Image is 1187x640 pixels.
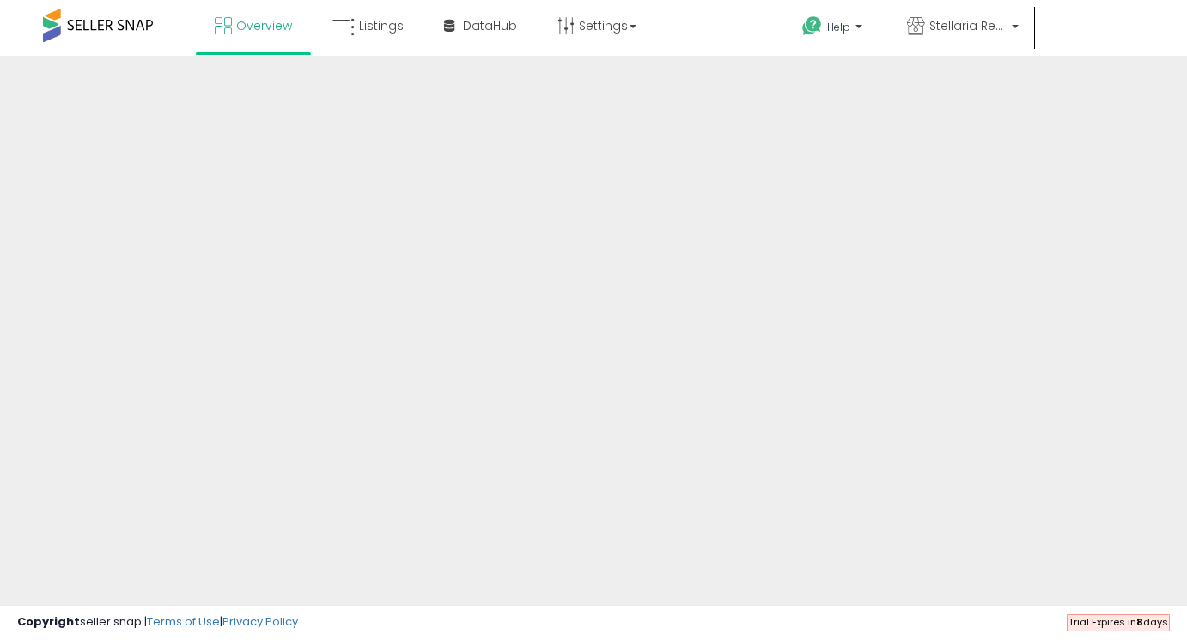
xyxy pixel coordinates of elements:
[147,613,220,630] a: Terms of Use
[1136,615,1143,629] b: 8
[801,15,823,37] i: Get Help
[1068,615,1168,629] span: Trial Expires in days
[359,17,404,34] span: Listings
[788,3,880,56] a: Help
[222,613,298,630] a: Privacy Policy
[929,17,1007,34] span: Stellaria Retail
[827,20,850,34] span: Help
[236,17,292,34] span: Overview
[17,614,298,631] div: seller snap | |
[17,613,80,630] strong: Copyright
[463,17,517,34] span: DataHub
